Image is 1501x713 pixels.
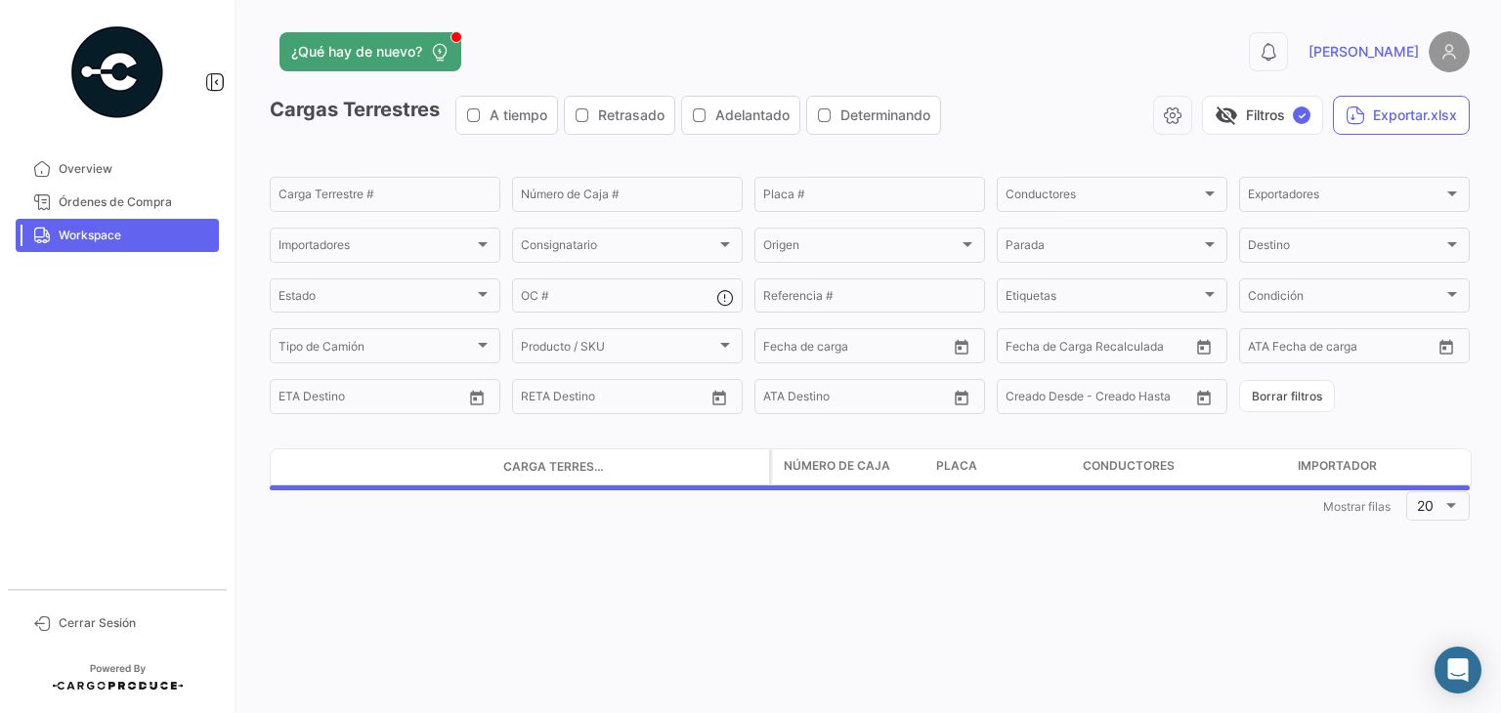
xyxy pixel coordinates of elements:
span: Parada [1006,241,1201,255]
span: Conductores [1006,190,1201,204]
input: Creado Desde [1006,393,1084,406]
span: Cerrar Sesión [59,614,211,632]
button: Open calendar [705,383,734,412]
button: Open calendar [462,383,492,412]
input: ATA Hasta [1321,342,1409,356]
img: powered-by.png [68,23,166,121]
span: Exportadores [1248,190,1443,204]
span: Etiquetas [1006,292,1201,306]
span: Producto / SKU [521,342,716,356]
input: Desde [763,342,798,356]
span: Determinando [840,105,930,125]
span: Workspace [59,227,211,244]
datatable-header-cell: Estado [310,459,495,475]
button: Open calendar [1432,332,1461,361]
span: Destino [1248,241,1443,255]
button: ¿Qué hay de nuevo? [279,32,461,71]
span: Placa [936,457,977,475]
a: Overview [16,152,219,186]
input: Creado Hasta [1097,393,1185,406]
img: placeholder-user.png [1429,31,1470,72]
button: Exportar.xlsx [1333,96,1470,135]
span: ¿Qué hay de nuevo? [291,42,422,62]
span: Estado [279,292,474,306]
span: Importador [1298,457,1377,475]
div: Abrir Intercom Messenger [1435,647,1481,693]
datatable-header-cell: Conductores [1075,449,1290,484]
input: Hasta [327,393,415,406]
span: Adelantado [715,105,790,125]
button: Adelantado [682,97,799,134]
span: Retrasado [598,105,665,125]
input: Desde [521,393,556,406]
datatable-header-cell: Número de Caja [772,449,928,484]
span: Overview [59,160,211,178]
span: Número de Caja [784,457,890,475]
span: Tipo de Camión [279,342,474,356]
span: Origen [763,241,959,255]
h3: Cargas Terrestres [270,96,947,135]
button: Open calendar [947,383,976,412]
input: Hasta [812,342,900,356]
span: A tiempo [490,105,547,125]
button: Open calendar [947,332,976,361]
span: Condición [1248,292,1443,306]
button: visibility_offFiltros✓ [1202,96,1323,135]
input: ATA Desde [1248,342,1308,356]
button: A tiempo [456,97,557,134]
span: ✓ [1293,106,1310,124]
span: Importadores [279,241,474,255]
input: ATA Desde [763,393,823,406]
datatable-header-cell: Placa [928,449,1075,484]
button: Retrasado [565,97,674,134]
a: Workspace [16,219,219,252]
input: ATA Hasta [836,393,924,406]
button: Open calendar [1189,383,1219,412]
a: Órdenes de Compra [16,186,219,219]
datatable-header-cell: Importador [1290,449,1466,484]
span: visibility_off [1215,104,1238,127]
span: Órdenes de Compra [59,193,211,211]
input: Desde [279,393,314,406]
datatable-header-cell: Delay Status [613,459,769,475]
datatable-header-cell: Carga Terrestre # [495,450,613,483]
span: 20 [1417,497,1434,514]
button: Borrar filtros [1239,380,1335,412]
span: Consignatario [521,241,716,255]
span: Carga Terrestre # [503,458,605,476]
span: Conductores [1083,457,1175,475]
span: Mostrar filas [1323,499,1391,514]
input: Hasta [1054,342,1142,356]
input: Desde [1006,342,1041,356]
button: Determinando [807,97,940,134]
span: [PERSON_NAME] [1308,42,1419,62]
button: Open calendar [1189,332,1219,361]
input: Hasta [570,393,658,406]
